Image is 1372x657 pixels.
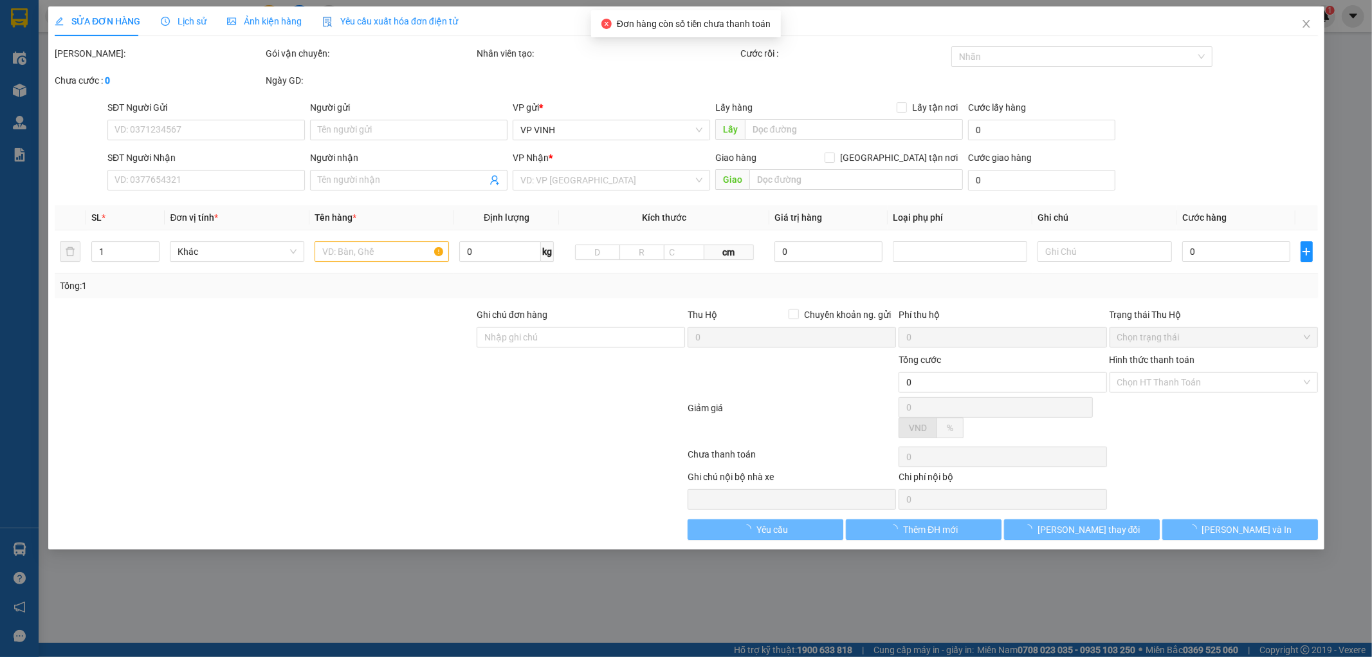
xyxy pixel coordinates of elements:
button: plus [1300,241,1312,262]
span: Giao hàng [715,153,756,163]
th: Loại phụ phí [888,205,1032,230]
button: [PERSON_NAME] thay đổi [1003,519,1159,540]
div: Phí thu hộ [898,308,1106,327]
span: clock-circle [161,17,170,26]
div: Chưa cước : [55,73,263,88]
input: Dọc đường [744,119,963,140]
b: 0 [105,75,110,86]
span: Tên hàng [315,212,356,223]
label: Cước giao hàng [968,153,1032,163]
span: Kích thước [642,212,686,223]
label: Ghi chú đơn hàng [477,310,547,320]
span: plus [1301,246,1312,257]
input: R [619,245,664,260]
button: Thêm ĐH mới [845,519,1001,540]
span: edit [55,17,64,26]
div: Trạng thái Thu Hộ [1109,308,1317,322]
input: Cước lấy hàng [968,120,1115,140]
input: VD: Bàn, Ghế [315,241,449,262]
input: Cước giao hàng [968,170,1115,190]
div: Tổng: 1 [60,279,529,293]
span: Đơn vị tính [170,212,218,223]
span: Lấy tận nơi [907,100,963,115]
span: loading [742,524,756,533]
div: Ghi chú nội bộ nhà xe [687,470,895,489]
label: Hình thức thanh toán [1109,355,1194,365]
span: Lịch sử [161,16,206,26]
input: Dọc đường [749,169,963,190]
button: [PERSON_NAME] và In [1162,519,1317,540]
span: Chuyển khoản ng. gửi [798,308,895,322]
span: Giá trị hàng [774,212,822,223]
span: Lấy hàng [715,102,752,113]
div: Cước rồi : [740,46,948,60]
span: kg [541,241,554,262]
span: loading [1187,524,1202,533]
span: Cước hàng [1182,212,1227,223]
div: SĐT Người Nhận [107,151,305,165]
th: Ghi chú [1032,205,1177,230]
span: close [1301,19,1311,29]
span: Định lượng [484,212,529,223]
div: Người nhận [310,151,508,165]
span: loading [889,524,903,533]
span: close-circle [601,19,612,29]
input: C [664,245,704,260]
div: [PERSON_NAME]: [55,46,263,60]
span: % [946,423,953,433]
span: Lấy [715,119,744,140]
span: Yêu cầu [756,523,788,537]
img: icon [322,17,333,27]
div: Gói vận chuyển: [266,46,474,60]
div: VP gửi [513,100,710,115]
button: Yêu cầu [688,519,843,540]
span: Khác [178,242,297,261]
span: Tổng cước [898,355,940,365]
span: user-add [489,175,500,185]
span: Giao [715,169,749,190]
span: Thêm ĐH mới [903,523,958,537]
div: Người gửi [310,100,508,115]
div: Ngày GD: [266,73,474,88]
span: loading [1023,524,1038,533]
div: Giảm giá [686,401,897,444]
label: Cước lấy hàng [968,102,1026,113]
button: Close [1288,6,1324,42]
span: [PERSON_NAME] và In [1202,523,1292,537]
div: SĐT Người Gửi [107,100,305,115]
span: VND [908,423,926,433]
span: Chọn trạng thái [1117,328,1310,347]
span: Thu Hộ [687,310,717,320]
span: cm [704,245,754,260]
input: Ghi Chú [1038,241,1172,262]
span: VP Nhận [513,153,549,163]
input: Ghi chú đơn hàng [477,327,685,347]
span: SỬA ĐƠN HÀNG [55,16,140,26]
span: Đơn hàng còn số tiền chưa thanh toán [617,19,771,29]
div: Chi phí nội bộ [898,470,1106,489]
div: Chưa thanh toán [686,447,897,470]
span: Yêu cầu xuất hóa đơn điện tử [322,16,458,26]
span: Ảnh kiện hàng [227,16,302,26]
span: [PERSON_NAME] thay đổi [1038,523,1140,537]
span: VP VINH [520,120,702,140]
span: picture [227,17,236,26]
input: D [575,245,620,260]
span: [GEOGRAPHIC_DATA] tận nơi [835,151,963,165]
button: delete [60,241,80,262]
div: Nhân viên tạo: [477,46,738,60]
span: SL [91,212,101,223]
